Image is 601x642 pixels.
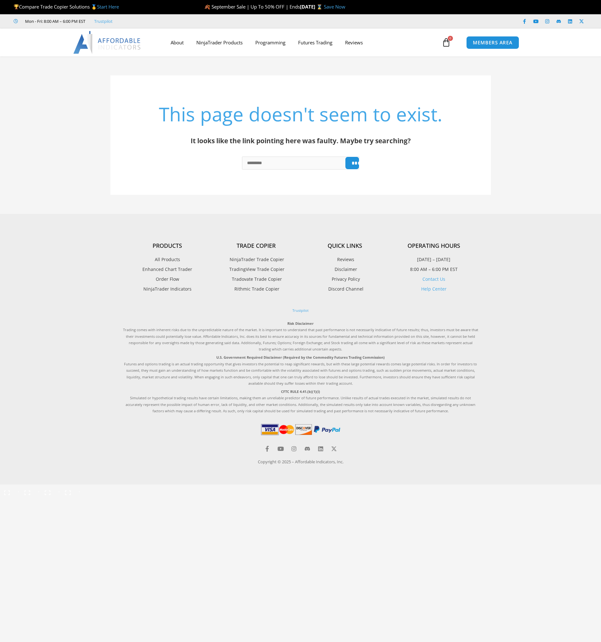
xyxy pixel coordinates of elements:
a: MEMBERS AREA [466,36,519,49]
span: Disclaimer [333,265,357,273]
h1: This page doesn't seem to exist. [142,101,459,127]
button: Next (arrow right) [20,497,39,506]
span: Privacy Policy [330,275,360,283]
a: Contact Us [422,276,445,282]
img: PaymentIcons | Affordable Indicators – NinjaTrader [260,422,342,436]
a: All Products [123,255,212,264]
span: Discord Channel [327,285,363,293]
p: Futures and options trading is an actual trading opportunity that gives investors the potential t... [123,354,478,387]
span: Mon - Fri: 8:00 AM – 6:00 PM EST [23,17,85,25]
a: 0 [432,33,460,52]
span: Reviews [336,255,354,264]
strong: U.S. Government Required Disclaimer (Required by the Commodity Futures Trading Commission) [216,355,385,360]
h4: Products [123,242,212,249]
span: 0 [448,36,453,41]
a: NinjaTrader Products [190,35,249,50]
a: Tradovate Trade Copier [212,275,301,283]
span: All Products [155,255,180,264]
a: Save Now [324,3,345,10]
a: Start Here [97,3,119,10]
a: Rithmic Trade Copier [212,285,301,293]
a: NinjaTrader Trade Copier [212,255,301,264]
h4: Trade Copier [212,242,301,249]
span: MEMBERS AREA [473,40,513,45]
button: Close (Esc) [61,486,80,495]
strong: [DATE] ⌛ [300,3,324,10]
a: Help Center [421,286,447,292]
p: Trading comes with inherent risks due to the unpredictable nature of the market. It is important ... [123,320,478,353]
a: Trustpilot [292,308,309,313]
a: TradingView Trade Copier [212,265,301,273]
p: [DATE] – [DATE] [389,255,478,264]
a: Reviews [339,35,369,50]
p: Simulated or hypothetical trading results have certain limitations, making them an unreliable pre... [123,388,478,414]
a: Futures Trading [292,35,339,50]
h4: Quick Links [301,242,389,249]
a: About [164,35,190,50]
a: Copyright © 2025 – Affordable Indicators, Inc. [258,459,343,465]
button: Toggle fullscreen [20,486,39,495]
a: Disclaimer [301,265,389,273]
p: 8:00 AM – 6:00 PM EST [389,265,478,273]
span: Rithmic Trade Copier [233,285,279,293]
span: Tradovate Trade Copier [230,275,282,283]
span: NinjaTrader Trade Copier [228,255,284,264]
span: TradingView Trade Copier [228,265,284,273]
strong: Risk Disclaimer [287,321,314,326]
a: Trustpilot [94,17,113,25]
strong: CFTC RULE 4.41.(b)(1)(i) [281,389,320,394]
a: Privacy Policy [301,275,389,283]
div: It looks like the link pointing here was faulty. Maybe try searching? [142,135,459,147]
h4: Operating Hours [389,242,478,249]
a: NinjaTrader Indicators [123,285,212,293]
span: NinjaTrader Indicators [143,285,192,293]
a: Reviews [301,255,389,264]
span: Enhanced Chart Trader [142,265,192,273]
img: LogoAI | Affordable Indicators – NinjaTrader [73,31,141,54]
span: 🍂 September Sale | Up To 50% OFF | Ends [204,3,300,10]
a: Discord Channel [301,285,389,293]
span: Compare Trade Copier Solutions 🥇 [14,3,119,10]
a: Order Flow [123,275,212,283]
a: Programming [249,35,292,50]
img: 🏆 [14,4,19,9]
span: Order Flow [156,275,179,283]
a: Enhanced Chart Trader [123,265,212,273]
button: Share [41,486,60,495]
nav: Menu [164,35,440,50]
